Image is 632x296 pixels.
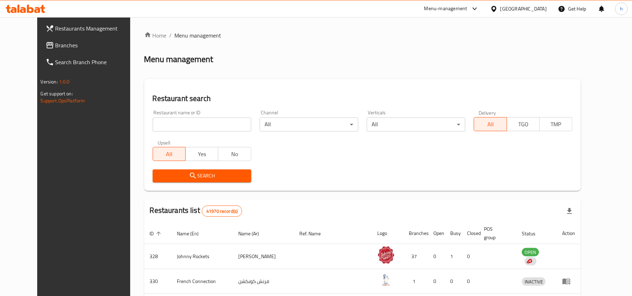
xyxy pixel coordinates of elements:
td: 0 [428,244,445,269]
label: Delivery [479,110,496,115]
span: 41970 record(s) [202,208,242,215]
th: Busy [445,223,461,244]
button: Search [153,169,251,182]
span: Ref. Name [299,229,330,238]
span: No [221,149,248,159]
div: All [260,117,358,132]
button: All [474,117,507,131]
span: All [156,149,183,159]
span: Get support on: [41,89,73,98]
a: Branches [40,37,143,54]
h2: Restaurant search [153,93,573,104]
h2: Menu management [144,54,213,65]
th: Logo [372,223,403,244]
td: 0 [461,269,478,294]
div: INACTIVE [522,277,546,286]
li: / [169,31,172,40]
span: All [477,119,504,129]
span: ID [150,229,163,238]
span: Yes [188,149,215,159]
input: Search for restaurant name or ID.. [153,117,251,132]
td: 0 [428,269,445,294]
div: Indicates that the vendor menu management has been moved to DH Catalog service [525,257,537,265]
div: Menu-management [424,5,467,13]
a: Home [144,31,167,40]
td: [PERSON_NAME] [233,244,294,269]
td: 330 [144,269,172,294]
td: 0 [445,269,461,294]
div: Export file [561,203,578,220]
span: TGO [510,119,537,129]
button: Yes [185,147,218,161]
button: All [153,147,186,161]
td: 1 [403,269,428,294]
nav: breadcrumb [144,31,581,40]
span: 1.0.0 [59,77,70,86]
td: فرنش كونكشن [233,269,294,294]
span: OPEN [522,248,539,256]
span: INACTIVE [522,278,546,286]
span: POS group [484,225,508,242]
td: French Connection [172,269,233,294]
span: Search Branch Phone [55,58,137,66]
td: 328 [144,244,172,269]
td: 0 [461,244,478,269]
a: Support.OpsPlatform [41,96,85,105]
th: Action [557,223,581,244]
img: Johnny Rockets [377,246,395,264]
h2: Restaurants list [150,205,242,217]
span: Search [158,171,246,180]
a: Restaurants Management [40,20,143,37]
span: Status [522,229,545,238]
span: Restaurants Management [55,24,137,33]
span: h [620,5,623,13]
img: French Connection [377,271,395,289]
div: Total records count [202,206,242,217]
span: Name (En) [177,229,208,238]
div: Menu [562,277,575,285]
span: Menu management [175,31,221,40]
span: TMP [543,119,570,129]
button: TMP [539,117,572,131]
img: delivery hero logo [526,258,532,264]
button: No [218,147,251,161]
a: Search Branch Phone [40,54,143,70]
td: Johnny Rockets [172,244,233,269]
span: Branches [55,41,137,49]
td: 37 [403,244,428,269]
div: All [367,117,465,132]
th: Branches [403,223,428,244]
span: Name (Ar) [238,229,268,238]
button: TGO [507,117,540,131]
span: Version: [41,77,58,86]
label: Upsell [158,140,171,145]
th: Closed [461,223,478,244]
th: Open [428,223,445,244]
td: 1 [445,244,461,269]
div: [GEOGRAPHIC_DATA] [500,5,547,13]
